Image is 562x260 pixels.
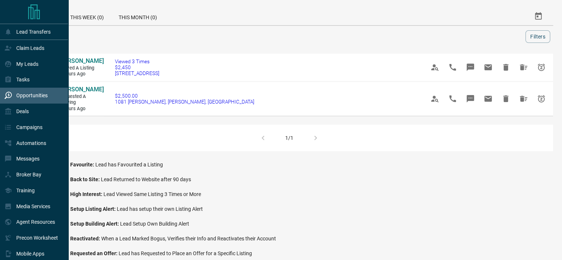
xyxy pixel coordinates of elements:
span: Message [461,90,479,108]
span: Lead has Favourited a Listing [95,162,163,168]
a: [PERSON_NAME] [59,57,103,65]
span: [STREET_ADDRESS] [115,70,159,76]
span: Setup Building Alert [70,221,120,227]
div: This Month (0) [111,7,164,25]
span: Hide [497,58,515,76]
span: 9 hours ago [59,71,103,77]
a: Viewed 3 Times$2,450[STREET_ADDRESS] [115,58,159,76]
a: [PERSON_NAME] [59,86,103,94]
span: Setup Listing Alert [70,206,117,212]
span: 9 hours ago [59,106,103,112]
span: Hide All from Srikanth Susarla [515,58,532,76]
span: Lead has setup their own Listing Alert [117,206,203,212]
span: 1081 [PERSON_NAME], [PERSON_NAME], [GEOGRAPHIC_DATA] [115,99,254,105]
span: Email [479,90,497,108]
button: Filters [525,30,550,43]
span: Lead Viewed Same Listing 3 Times or More [103,191,201,197]
span: $2,500.00 [115,93,254,99]
span: Call [444,90,461,108]
span: Favourite [70,162,95,168]
span: Lead Setup Own Building Alert [120,221,189,227]
a: $2,500.001081 [PERSON_NAME], [PERSON_NAME], [GEOGRAPHIC_DATA] [115,93,254,105]
span: When a Lead Marked Bogus, Verifies their Info and Reactivates their Account [101,236,276,242]
span: Lead has Requested to Place an Offer for a Specific Listing [119,250,252,256]
span: Email [479,58,497,76]
span: Viewed 3 Times [115,58,159,64]
span: [PERSON_NAME] [59,86,104,93]
span: [PERSON_NAME] [59,57,104,64]
span: View Profile [426,58,444,76]
div: 1/1 [285,135,293,141]
span: View Profile [426,90,444,108]
div: This Week (0) [63,7,111,25]
span: High Interest [70,191,103,197]
button: Select Date Range [529,7,547,25]
span: Requested a Viewing [59,94,103,106]
span: Message [461,58,479,76]
span: Snooze [532,58,550,76]
span: Lead Returned to Website after 90 days [101,176,191,182]
span: Hide All from Srikanth Susarla [515,90,532,108]
span: Hide [497,90,515,108]
span: Viewed a Listing [59,65,103,71]
span: $2,450 [115,64,159,70]
span: Requested an Offer [70,250,119,256]
span: Call [444,58,461,76]
span: Back to Site [70,176,101,182]
span: Reactivated [70,236,101,242]
span: Snooze [532,90,550,108]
